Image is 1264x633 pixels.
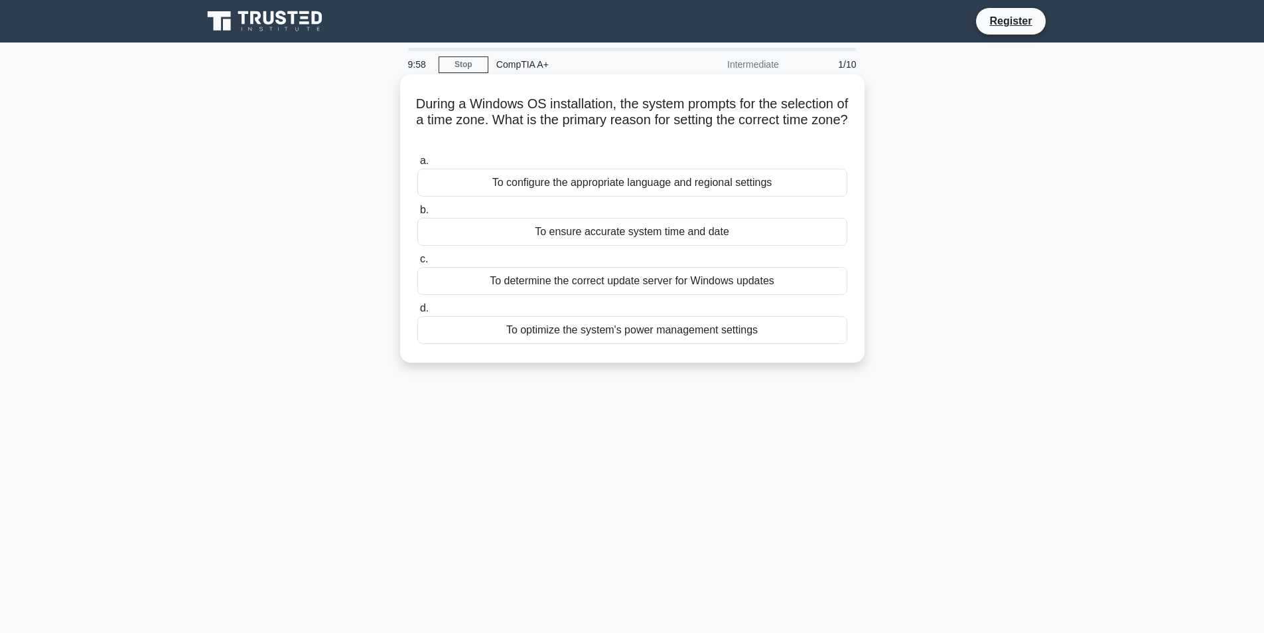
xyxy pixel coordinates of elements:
[420,253,428,264] span: c.
[420,204,429,215] span: b.
[417,267,847,295] div: To determine the correct update server for Windows updates
[488,51,671,78] div: CompTIA A+
[439,56,488,73] a: Stop
[420,155,429,166] span: a.
[671,51,787,78] div: Intermediate
[400,51,439,78] div: 9:58
[981,13,1040,29] a: Register
[417,316,847,344] div: To optimize the system's power management settings
[417,218,847,246] div: To ensure accurate system time and date
[416,96,849,145] h5: During a Windows OS installation, the system prompts for the selection of a time zone. What is th...
[787,51,865,78] div: 1/10
[420,302,429,314] span: d.
[417,169,847,197] div: To configure the appropriate language and regional settings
